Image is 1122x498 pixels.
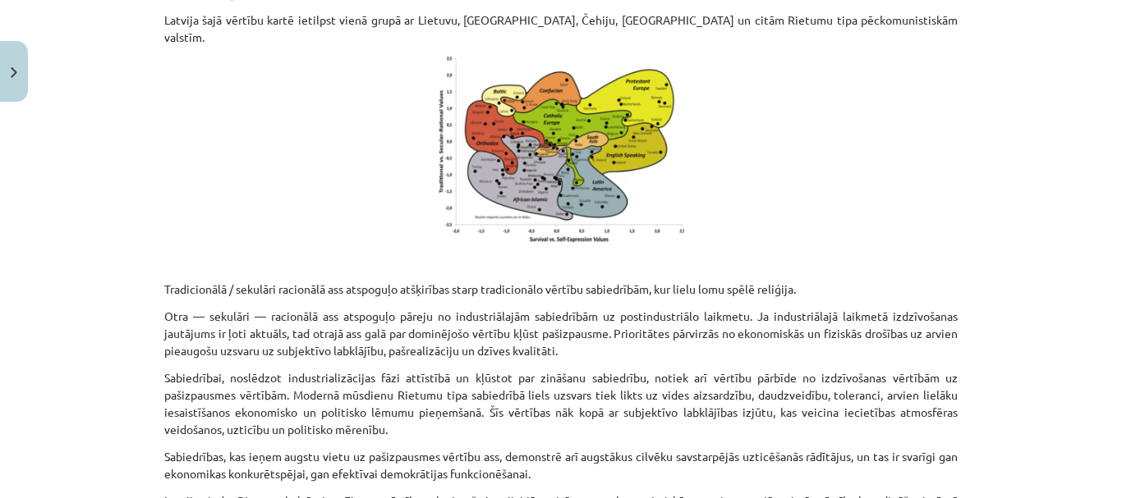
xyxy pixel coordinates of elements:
[164,281,958,298] p: Tradicionālā / sekulāri racionālā ass atspoguļo atšķirības starp tradicionālo vērtību sabiedrībām...
[164,308,958,359] p: Otra — sekulāri — racionālā ass atspoguļo pāreju no industriālajām sabiedrībām uz postindustriālo...
[164,369,958,438] p: Sabiedrībai, noslēdzot industrializācijas fāzi attīstībā un kļūstot par zināšanu sabiedrību, noti...
[164,11,958,46] p: Latvija šajā vērtību kartē ietilpst vienā grupā ar Lietuvu, [GEOGRAPHIC_DATA], Čehiju, [GEOGRAPHI...
[11,67,17,78] img: icon-close-lesson-0947bae3869378f0d4975bcd49f059093ad1ed9edebbc8119c70593378902aed.svg
[164,448,958,482] p: Sabiedrības, kas ieņem augstu vietu uz pašizpausmes vērtību ass, demonstrē arī augstākus cilvēku ...
[438,56,684,244] img: C:\Users\anita.jozus\Desktop\330px-Culture_Map_2017_conclusive.png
